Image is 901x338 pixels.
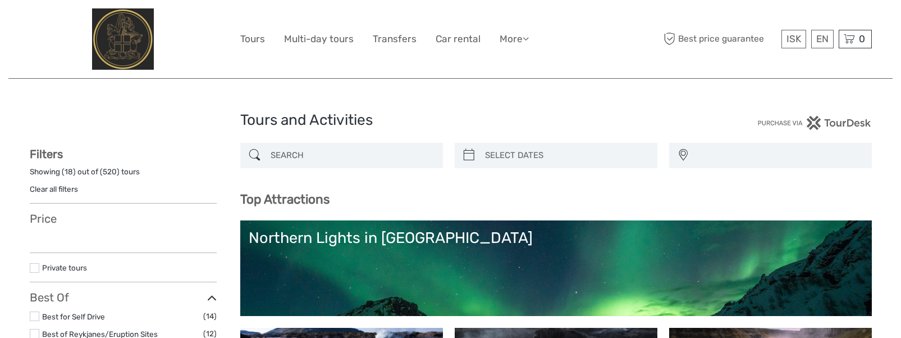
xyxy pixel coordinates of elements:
a: More [500,31,529,47]
input: SELECT DATES [481,146,652,165]
span: (14) [203,310,217,323]
div: Northern Lights in [GEOGRAPHIC_DATA] [249,229,863,247]
div: EN [811,30,834,48]
a: Multi-day tours [284,31,354,47]
span: 0 [857,33,867,44]
label: 18 [65,166,73,177]
a: Clear all filters [30,184,78,193]
a: Private tours [42,263,87,272]
span: ISK [786,33,801,44]
input: SEARCH [266,146,437,165]
a: Northern Lights in [GEOGRAPHIC_DATA] [249,229,863,308]
b: Top Attractions [240,192,330,207]
a: Transfers [373,31,417,47]
img: PurchaseViaTourDesk.png [757,116,871,130]
img: City Center Hotel [92,8,154,70]
h1: Tours and Activities [240,111,661,129]
h3: Price [30,212,217,226]
a: Tours [240,31,265,47]
div: Showing ( ) out of ( ) tours [30,166,217,184]
h3: Best Of [30,291,217,304]
a: Best for Self Drive [42,312,105,321]
a: Car rental [436,31,481,47]
span: Best price guarantee [661,30,779,48]
strong: Filters [30,147,63,161]
label: 520 [103,166,117,177]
